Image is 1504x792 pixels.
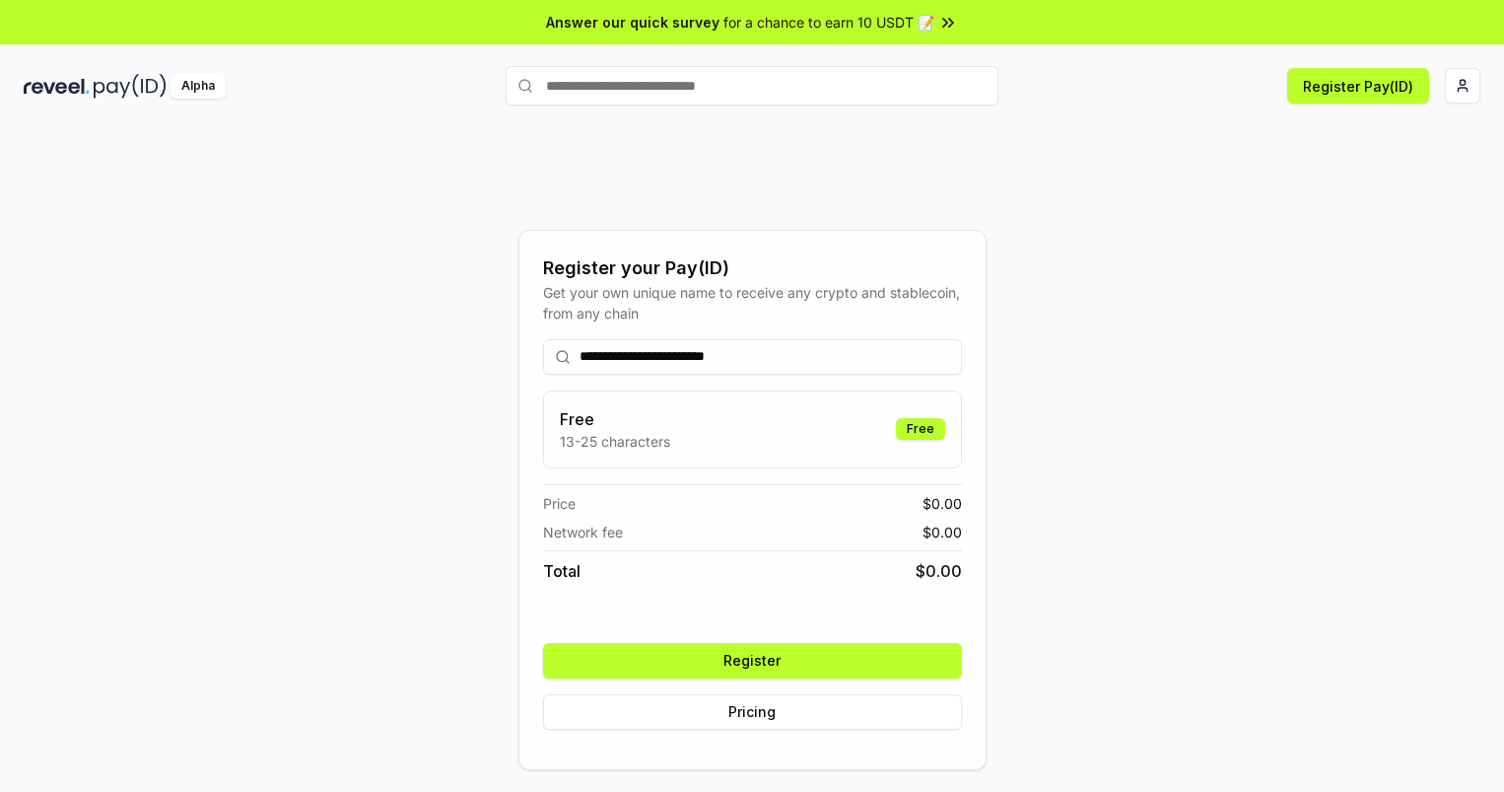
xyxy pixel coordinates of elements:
[560,431,670,452] p: 13-25 characters
[543,254,962,282] div: Register your Pay(ID)
[916,559,962,583] span: $ 0.00
[546,12,719,33] span: Answer our quick survey
[543,643,962,679] button: Register
[923,522,962,542] span: $ 0.00
[923,493,962,514] span: $ 0.00
[94,74,167,99] img: pay_id
[24,74,90,99] img: reveel_dark
[543,493,576,514] span: Price
[543,522,623,542] span: Network fee
[543,559,581,583] span: Total
[543,694,962,730] button: Pricing
[896,418,945,440] div: Free
[560,407,670,431] h3: Free
[543,282,962,324] div: Get your own unique name to receive any crypto and stablecoin, from any chain
[723,12,934,33] span: for a chance to earn 10 USDT 📝
[171,74,226,99] div: Alpha
[1287,68,1429,104] button: Register Pay(ID)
